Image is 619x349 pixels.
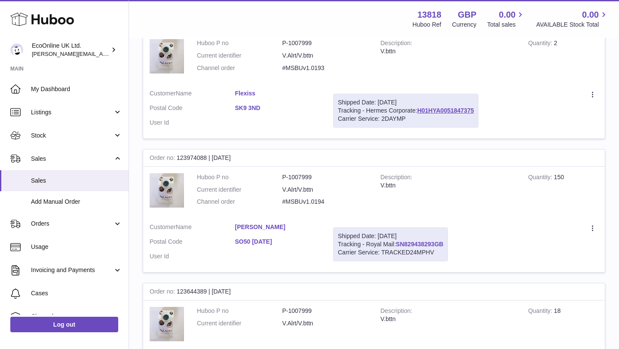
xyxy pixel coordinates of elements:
[197,39,282,47] dt: Huboo P no
[150,154,177,163] strong: Order no
[32,50,218,57] span: [PERSON_NAME][EMAIL_ADDRESS][PERSON_NAME][DOMAIN_NAME]
[31,85,122,93] span: My Dashboard
[380,40,412,49] strong: Description
[150,223,235,233] dt: Name
[499,9,516,21] span: 0.00
[10,317,118,332] a: Log out
[31,155,113,163] span: Sales
[282,173,368,181] dd: P-1007999
[380,315,515,323] div: V.bttn
[150,119,235,127] dt: User Id
[282,307,368,315] dd: P-1007999
[338,248,443,257] div: Carrier Service: TRACKED24MPHV
[31,312,122,321] span: Channels
[150,288,177,297] strong: Order no
[536,21,609,29] span: AVAILABLE Stock Total
[380,174,412,183] strong: Description
[143,283,605,300] div: 123644389 | [DATE]
[458,9,476,21] strong: GBP
[10,43,23,56] img: alex.doherty@ecoonline.com
[150,252,235,260] dt: User Id
[282,186,368,194] dd: V.Alrt/V.bttn
[197,307,282,315] dt: Huboo P no
[31,177,122,185] span: Sales
[528,307,554,316] strong: Quantity
[282,39,368,47] dd: P-1007999
[143,150,605,167] div: 123974088 | [DATE]
[338,115,474,123] div: Carrier Service: 2DAYMP
[150,89,235,100] dt: Name
[452,21,477,29] div: Currency
[333,227,448,261] div: Tracking - Royal Mail:
[150,104,235,114] dt: Postal Code
[150,39,184,73] img: 1724762684.jpg
[396,241,444,248] a: SN829438293GB
[150,173,184,208] img: 1724762684.jpg
[150,90,176,97] span: Customer
[31,198,122,206] span: Add Manual Order
[197,319,282,328] dt: Current identifier
[197,64,282,72] dt: Channel order
[197,52,282,60] dt: Current identifier
[31,132,113,140] span: Stock
[417,107,474,114] a: H01HYA0051847375
[282,319,368,328] dd: V.Alrt/V.bttn
[31,289,122,297] span: Cases
[413,21,441,29] div: Huboo Ref
[197,198,282,206] dt: Channel order
[417,9,441,21] strong: 13818
[528,40,554,49] strong: Quantity
[338,232,443,240] div: Shipped Date: [DATE]
[333,94,478,128] div: Tracking - Hermes Corporate:
[282,198,368,206] dd: #MSBUv1.0194
[522,167,605,217] td: 150
[32,42,109,58] div: EcoOnline UK Ltd.
[487,21,525,29] span: Total sales
[282,52,368,60] dd: V.Alrt/V.bttn
[487,9,525,29] a: 0.00 Total sales
[235,238,321,246] a: SO50 [DATE]
[197,173,282,181] dt: Huboo P no
[338,98,474,107] div: Shipped Date: [DATE]
[235,104,321,112] a: SK9 3ND
[380,307,412,316] strong: Description
[197,186,282,194] dt: Current identifier
[235,223,321,231] a: [PERSON_NAME]
[150,223,176,230] span: Customer
[522,33,605,83] td: 2
[150,307,184,341] img: 1724762684.jpg
[282,64,368,72] dd: #MSBUv1.0193
[31,108,113,116] span: Listings
[150,238,235,248] dt: Postal Code
[582,9,599,21] span: 0.00
[528,174,554,183] strong: Quantity
[235,89,321,98] a: Flexiss
[536,9,609,29] a: 0.00 AVAILABLE Stock Total
[380,47,515,55] div: V.bttn
[380,181,515,190] div: V.bttn
[31,266,113,274] span: Invoicing and Payments
[31,220,113,228] span: Orders
[31,243,122,251] span: Usage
